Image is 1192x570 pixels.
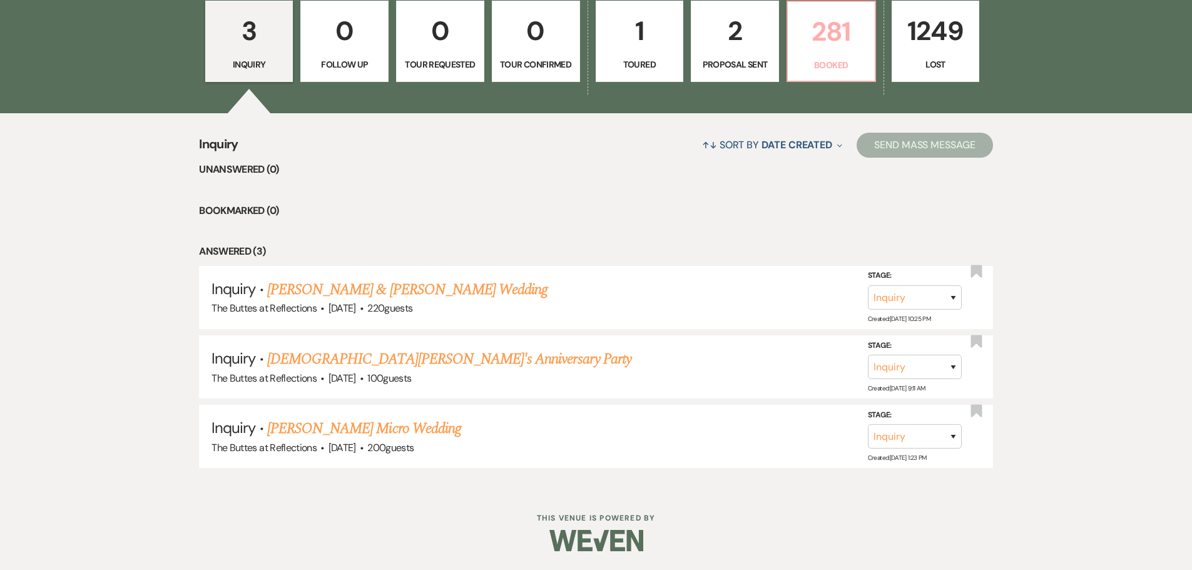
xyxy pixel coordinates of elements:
img: Weven Logo [549,519,643,562]
a: [PERSON_NAME] Micro Wedding [267,417,461,440]
button: Send Mass Message [857,133,993,158]
a: 2Proposal Sent [691,1,779,82]
span: 200 guests [367,441,414,454]
p: 0 [500,10,572,52]
p: 1249 [900,10,972,52]
span: Inquiry [211,418,255,437]
a: 3Inquiry [205,1,293,82]
label: Stage: [868,409,962,422]
span: ↑↓ [702,138,717,151]
p: Booked [795,58,867,72]
li: Answered (3) [199,243,993,260]
span: Date Created [762,138,832,151]
span: Created: [DATE] 1:23 PM [868,454,927,462]
a: 281Booked [787,1,876,82]
a: 0Follow Up [300,1,389,82]
span: Inquiry [211,279,255,298]
span: The Buttes at Reflections [211,302,317,315]
span: 220 guests [367,302,412,315]
span: Inquiry [211,349,255,368]
a: 0Tour Confirmed [492,1,580,82]
p: 1 [604,10,676,52]
p: Lost [900,58,972,71]
span: [DATE] [329,302,356,315]
a: [PERSON_NAME] & [PERSON_NAME] Wedding [267,278,548,301]
p: 2 [699,10,771,52]
span: [DATE] [329,372,356,385]
p: Proposal Sent [699,58,771,71]
span: [DATE] [329,441,356,454]
a: 1249Lost [892,1,980,82]
a: [DEMOGRAPHIC_DATA][PERSON_NAME]'s Anniversary Party [267,348,631,370]
p: Tour Requested [404,58,476,71]
a: 1Toured [596,1,684,82]
span: The Buttes at Reflections [211,441,317,454]
span: Inquiry [199,135,238,161]
span: 100 guests [367,372,411,385]
p: 3 [213,10,285,52]
p: 0 [404,10,476,52]
a: 0Tour Requested [396,1,484,82]
li: Unanswered (0) [199,161,993,178]
label: Stage: [868,269,962,283]
p: 281 [795,11,867,53]
button: Sort By Date Created [697,128,847,161]
label: Stage: [868,339,962,353]
p: Toured [604,58,676,71]
span: The Buttes at Reflections [211,372,317,385]
li: Bookmarked (0) [199,203,993,219]
p: Tour Confirmed [500,58,572,71]
p: Follow Up [308,58,380,71]
span: Created: [DATE] 10:25 PM [868,315,930,323]
p: Inquiry [213,58,285,71]
span: Created: [DATE] 9:11 AM [868,384,925,392]
p: 0 [308,10,380,52]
